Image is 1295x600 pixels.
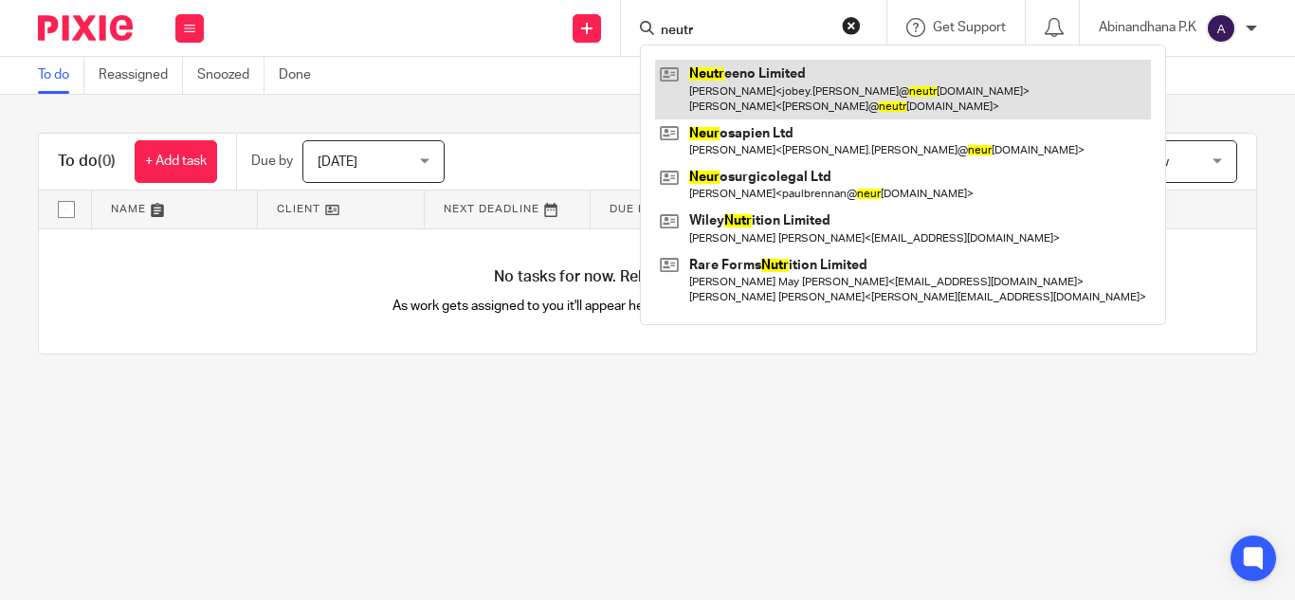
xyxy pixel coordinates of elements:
a: Reassigned [99,57,183,94]
a: + Add task [135,140,217,183]
button: Clear [842,16,861,35]
a: To do [38,57,84,94]
img: svg%3E [1206,13,1236,44]
input: Search [659,23,830,40]
a: Done [279,57,325,94]
a: Snoozed [197,57,264,94]
span: (0) [98,154,116,169]
img: Pixie [38,15,133,41]
p: As work gets assigned to you it'll appear here automatically, helping you stay organised. [343,297,952,316]
span: Get Support [933,21,1006,34]
p: Abinandhana P.K [1099,18,1196,37]
p: Due by [251,152,293,171]
h1: To do [58,152,116,172]
span: [DATE] [318,155,357,169]
h4: No tasks for now. Relax and enjoy your day! [39,267,1256,287]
